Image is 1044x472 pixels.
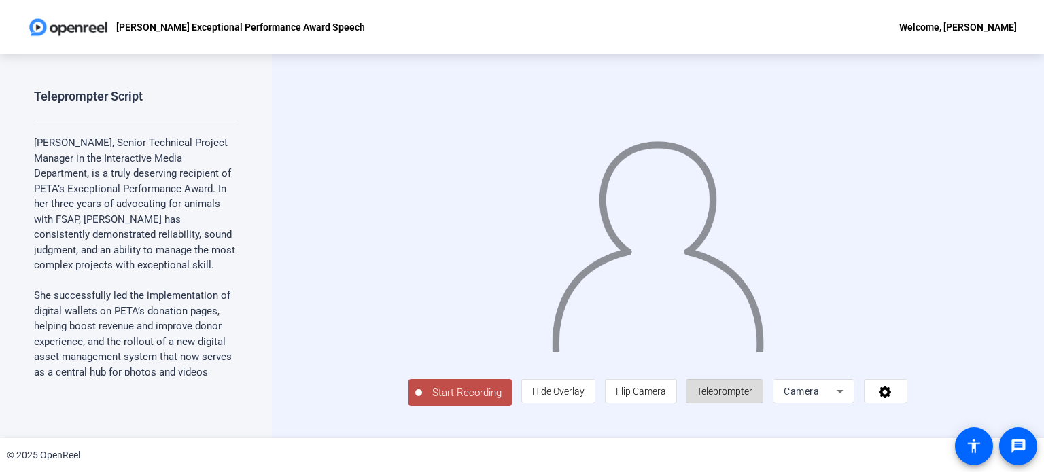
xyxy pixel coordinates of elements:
p: [PERSON_NAME] Exceptional Performance Award Speech [116,19,365,35]
img: OpenReel logo [27,14,109,41]
span: Hide Overlay [532,386,585,397]
div: Teleprompter Script [34,88,143,105]
button: Flip Camera [605,379,677,403]
p: She successfully led the implementation of digital wallets on PETA’s donation pages, helping boos... [34,288,238,410]
div: Welcome, [PERSON_NAME] [899,19,1017,35]
span: Camera [784,386,819,397]
button: Teleprompter [686,379,763,403]
mat-icon: message [1010,438,1026,454]
button: Start Recording [408,379,512,406]
span: Start Recording [422,385,512,401]
button: Hide Overlay [521,379,595,403]
div: © 2025 OpenReel [7,448,80,462]
p: [PERSON_NAME], Senior Technical Project Manager in the Interactive Media Department, is a truly d... [34,135,238,273]
img: overlay [550,128,765,352]
mat-icon: accessibility [966,438,982,454]
span: Flip Camera [616,386,666,397]
span: Teleprompter [697,386,752,397]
